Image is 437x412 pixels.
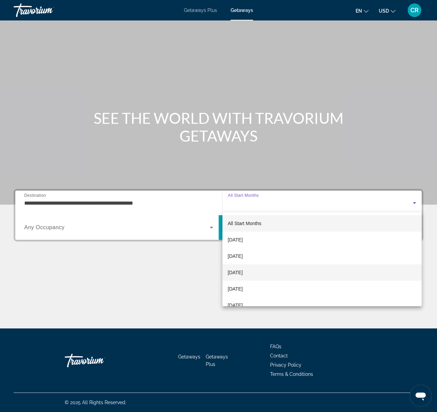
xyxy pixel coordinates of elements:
[228,301,243,309] span: [DATE]
[228,221,262,226] span: All Start Months
[228,252,243,260] span: [DATE]
[228,285,243,293] span: [DATE]
[410,385,432,407] iframe: Button to launch messaging window
[228,236,243,244] span: [DATE]
[228,268,243,277] span: [DATE]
